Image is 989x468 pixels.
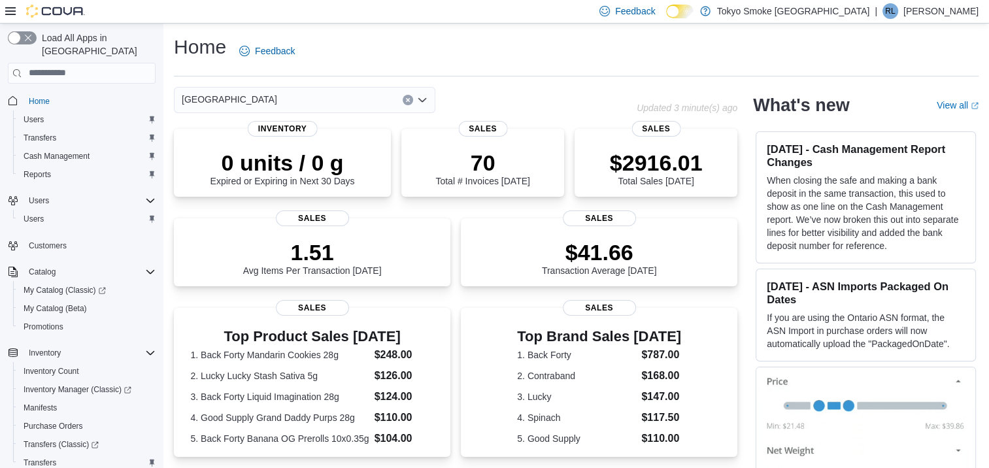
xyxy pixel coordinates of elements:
span: Transfers [18,130,156,146]
dt: 5. Back Forty Banana OG Prerolls 10x0.35g [190,432,369,445]
button: Catalog [24,264,61,280]
span: Transfers [24,133,56,143]
p: $2916.01 [610,150,703,176]
a: Users [18,211,49,227]
div: Total Sales [DATE] [610,150,703,186]
span: Load All Apps in [GEOGRAPHIC_DATA] [37,31,156,58]
span: My Catalog (Beta) [24,303,87,314]
dt: 4. Good Supply Grand Daddy Purps 28g [190,411,369,424]
span: Feedback [615,5,655,18]
a: Transfers (Classic) [18,437,104,452]
dt: 1. Back Forty Mandarin Cookies 28g [190,348,369,361]
span: Inventory [29,348,61,358]
span: Users [24,214,44,224]
a: Transfers (Classic) [13,435,161,454]
dd: $168.00 [641,368,681,384]
dt: 5. Good Supply [517,432,636,445]
span: Cash Management [24,151,90,161]
span: Users [29,195,49,206]
button: Reports [13,165,161,184]
a: Customers [24,238,72,254]
span: Users [18,211,156,227]
div: Transaction Average [DATE] [542,239,657,276]
button: Inventory [24,345,66,361]
button: Inventory [3,344,161,362]
span: Transfers (Classic) [18,437,156,452]
span: Reports [24,169,51,180]
button: Users [3,192,161,210]
button: Customers [3,236,161,255]
input: Dark Mode [666,5,694,18]
span: Home [24,93,156,109]
p: Updated 3 minute(s) ago [637,103,737,113]
p: 0 units / 0 g [210,150,355,176]
span: Transfers (Classic) [24,439,99,450]
button: Purchase Orders [13,417,161,435]
a: Purchase Orders [18,418,88,434]
dt: 2. Contraband [517,369,636,382]
button: Users [24,193,54,209]
div: Expired or Expiring in Next 30 Days [210,150,355,186]
span: Inventory Manager (Classic) [24,384,131,395]
div: Ray Lacroix [882,3,898,19]
p: Tokyo Smoke [GEOGRAPHIC_DATA] [717,3,870,19]
h3: [DATE] - ASN Imports Packaged On Dates [767,280,965,306]
span: RL [885,3,895,19]
a: Transfers [18,130,61,146]
a: My Catalog (Classic) [18,282,111,298]
a: My Catalog (Beta) [18,301,92,316]
dd: $110.00 [375,410,434,426]
dd: $147.00 [641,389,681,405]
p: [PERSON_NAME] [903,3,979,19]
div: Total # Invoices [DATE] [435,150,529,186]
span: Catalog [29,267,56,277]
dt: 2. Lucky Lucky Stash Sativa 5g [190,369,369,382]
span: Inventory [24,345,156,361]
span: Transfers [24,458,56,468]
a: Inventory Manager (Classic) [18,382,137,397]
span: Inventory [248,121,318,137]
span: Customers [29,241,67,251]
span: Inventory Manager (Classic) [18,382,156,397]
button: Users [13,210,161,228]
h3: Top Product Sales [DATE] [190,329,433,344]
h3: Top Brand Sales [DATE] [517,329,681,344]
span: [GEOGRAPHIC_DATA] [182,92,277,107]
a: Inventory Count [18,363,84,379]
p: When closing the safe and making a bank deposit in the same transaction, this used to show as one... [767,174,965,252]
p: If you are using the Ontario ASN format, the ASN Import in purchase orders will now automatically... [767,311,965,350]
a: My Catalog (Classic) [13,281,161,299]
h1: Home [174,34,226,60]
button: Users [13,110,161,129]
span: Cash Management [18,148,156,164]
button: Cash Management [13,147,161,165]
dd: $787.00 [641,347,681,363]
a: Users [18,112,49,127]
dt: 4. Spinach [517,411,636,424]
svg: External link [971,102,979,110]
span: Sales [563,300,636,316]
h3: [DATE] - Cash Management Report Changes [767,142,965,169]
a: Reports [18,167,56,182]
p: 1.51 [243,239,382,265]
dd: $110.00 [641,431,681,446]
span: Sales [276,300,349,316]
p: $41.66 [542,239,657,265]
span: My Catalog (Classic) [24,285,106,295]
dd: $126.00 [375,368,434,384]
dt: 1. Back Forty [517,348,636,361]
a: Promotions [18,319,69,335]
dd: $124.00 [375,389,434,405]
p: | [875,3,877,19]
span: Purchase Orders [24,421,83,431]
img: Cova [26,5,85,18]
button: Catalog [3,263,161,281]
span: Users [18,112,156,127]
span: Sales [631,121,680,137]
a: Feedback [234,38,300,64]
p: 70 [435,150,529,176]
span: Dark Mode [666,18,667,19]
span: Users [24,193,156,209]
dd: $104.00 [375,431,434,446]
dd: $248.00 [375,347,434,363]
